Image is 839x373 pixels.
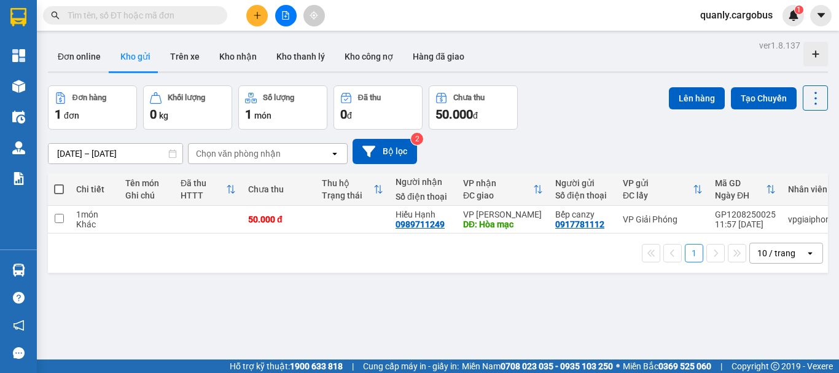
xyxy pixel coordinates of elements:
div: Mã GD [715,178,766,188]
img: warehouse-icon [12,111,25,124]
div: Đơn hàng [72,93,106,102]
span: caret-down [816,10,827,21]
div: 11:57 [DATE] [715,219,776,229]
button: Khối lượng0kg [143,85,232,130]
div: Tên món [125,178,168,188]
div: Chưa thu [248,184,310,194]
button: Kho gửi [111,42,160,71]
div: Đã thu [358,93,381,102]
button: Lên hàng [669,87,725,109]
span: copyright [771,362,779,371]
div: GP1208250025 [715,210,776,219]
span: Cung cấp máy in - giấy in: [363,359,459,373]
div: DĐ: Hòa mạc [463,219,543,229]
button: Đã thu0đ [334,85,423,130]
div: 10 / trang [757,247,795,259]
img: icon-new-feature [788,10,799,21]
span: question-circle [13,292,25,304]
button: aim [303,5,325,26]
span: file-add [281,11,290,20]
button: Tạo Chuyến [731,87,797,109]
span: Miền Nam [462,359,613,373]
th: Toggle SortBy [457,173,549,206]
div: Người nhận [396,177,451,187]
input: Tìm tên, số ĐT hoặc mã đơn [68,9,213,22]
span: Miền Bắc [623,359,711,373]
button: Bộ lọc [353,139,417,164]
span: message [13,347,25,359]
button: 1 [685,244,703,262]
div: Ghi chú [125,190,168,200]
sup: 2 [411,133,423,145]
th: Toggle SortBy [316,173,389,206]
div: 50.000 đ [248,214,310,224]
div: ver 1.8.137 [759,39,800,52]
div: Tạo kho hàng mới [803,42,828,66]
div: VP [PERSON_NAME] [463,210,543,219]
button: Chưa thu50.000đ [429,85,518,130]
span: plus [253,11,262,20]
div: Hiếu Hạnh [396,210,451,219]
strong: 1900 633 818 [290,361,343,371]
img: logo-vxr [10,8,26,26]
div: Số lượng [263,93,294,102]
span: 1 [245,107,252,122]
div: ĐC lấy [623,190,693,200]
div: Khối lượng [168,93,205,102]
button: file-add [275,5,297,26]
strong: 0369 525 060 [658,361,711,371]
sup: 1 [795,6,803,14]
div: VP gửi [623,178,693,188]
span: đơn [64,111,79,120]
span: đ [347,111,352,120]
button: Kho công nợ [335,42,403,71]
img: warehouse-icon [12,264,25,277]
span: món [254,111,271,120]
div: VP nhận [463,178,533,188]
span: 1 [797,6,801,14]
div: Trạng thái [322,190,373,200]
div: Thu hộ [322,178,373,188]
span: 1 [55,107,61,122]
button: Kho thanh lý [267,42,335,71]
div: Số điện thoại [555,190,611,200]
button: caret-down [810,5,832,26]
span: aim [310,11,318,20]
div: 0989711249 [396,219,445,229]
span: 0 [150,107,157,122]
button: plus [246,5,268,26]
span: Hỗ trợ kỹ thuật: [230,359,343,373]
img: warehouse-icon [12,141,25,154]
span: search [51,11,60,20]
span: kg [159,111,168,120]
div: Khác [76,219,113,229]
div: Chi tiết [76,184,113,194]
div: Chưa thu [453,93,485,102]
div: Người gửi [555,178,611,188]
div: Bếp canzy [555,210,611,219]
img: dashboard-icon [12,49,25,62]
span: quanly.cargobus [690,7,782,23]
button: Số lượng1món [238,85,327,130]
button: Kho nhận [209,42,267,71]
button: Hàng đã giao [403,42,474,71]
span: notification [13,320,25,331]
div: 1 món [76,210,113,219]
th: Toggle SortBy [617,173,709,206]
div: Số điện thoại [396,192,451,202]
div: Ngày ĐH [715,190,766,200]
div: Đã thu [181,178,226,188]
span: ⚪️ [616,364,620,369]
img: solution-icon [12,172,25,185]
span: | [352,359,354,373]
span: 50.000 [435,107,473,122]
div: VP Giải Phóng [623,214,703,224]
button: Đơn online [48,42,111,71]
button: Đơn hàng1đơn [48,85,137,130]
img: warehouse-icon [12,80,25,93]
svg: open [330,149,340,159]
th: Toggle SortBy [174,173,242,206]
button: Trên xe [160,42,209,71]
strong: 0708 023 035 - 0935 103 250 [501,361,613,371]
div: 0917781112 [555,219,604,229]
